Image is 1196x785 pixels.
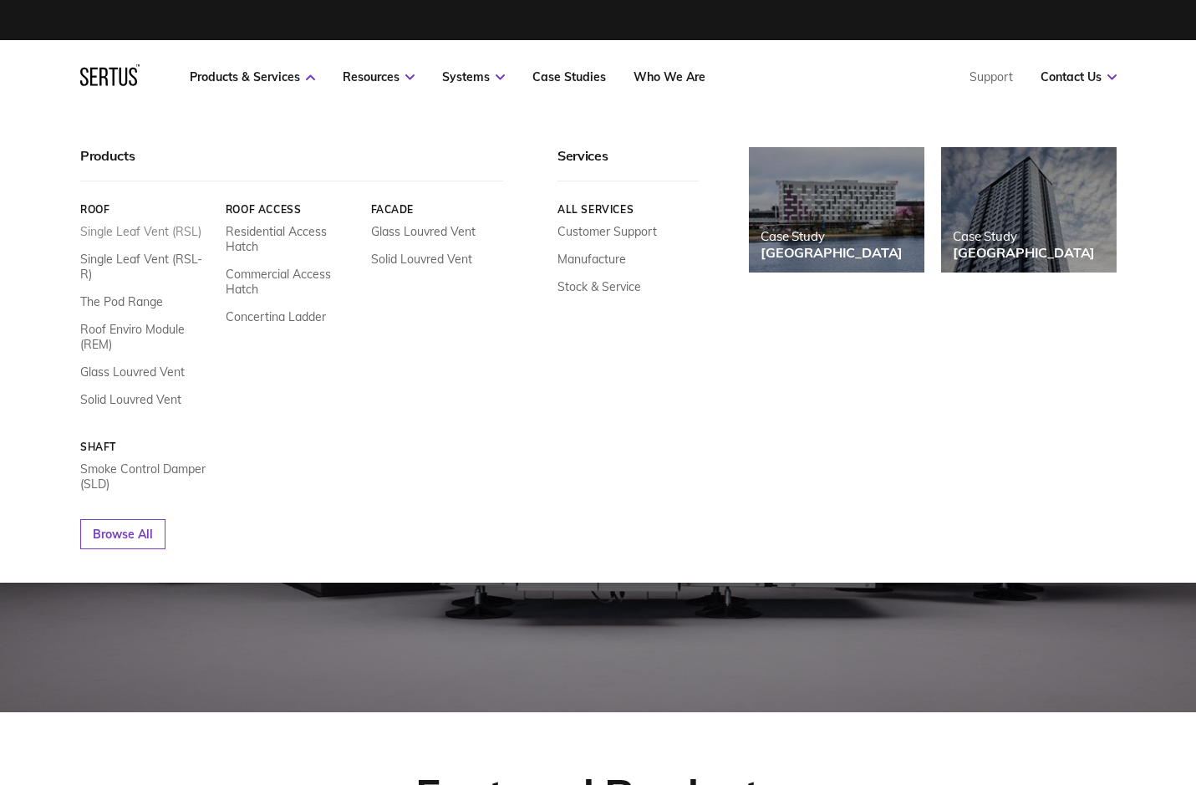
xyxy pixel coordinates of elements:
a: All services [557,203,699,216]
a: Contact Us [1041,69,1117,84]
a: Commercial Access Hatch [225,267,358,297]
a: Facade [370,203,503,216]
a: Support [970,69,1013,84]
a: Stock & Service [557,279,641,294]
a: Resources [343,69,415,84]
iframe: Chat Widget [895,591,1196,785]
a: Roof [80,203,213,216]
a: The Pod Range [80,294,163,309]
a: Case Study[GEOGRAPHIC_DATA] [749,147,924,273]
a: Single Leaf Vent (RSL-R) [80,252,213,282]
a: Residential Access Hatch [225,224,358,254]
div: [GEOGRAPHIC_DATA] [761,244,903,261]
div: Products [80,147,503,181]
a: Roof Access [225,203,358,216]
a: Manufacture [557,252,626,267]
a: Who We Are [634,69,705,84]
a: Smoke Control Damper (SLD) [80,461,213,492]
a: Systems [442,69,505,84]
a: Glass Louvred Vent [80,364,185,380]
a: Case Studies [532,69,606,84]
div: Case Study [761,228,903,244]
div: [GEOGRAPHIC_DATA] [953,244,1095,261]
a: Case Study[GEOGRAPHIC_DATA] [941,147,1117,273]
a: Products & Services [190,69,315,84]
div: Case Study [953,228,1095,244]
a: Roof Enviro Module (REM) [80,322,213,352]
a: Solid Louvred Vent [370,252,471,267]
a: Browse All [80,519,165,549]
a: Concertina Ladder [225,309,325,324]
a: Customer Support [557,224,657,239]
a: Shaft [80,441,213,453]
a: Solid Louvred Vent [80,392,181,407]
a: Glass Louvred Vent [370,224,475,239]
div: Services [557,147,699,181]
a: Single Leaf Vent (RSL) [80,224,201,239]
